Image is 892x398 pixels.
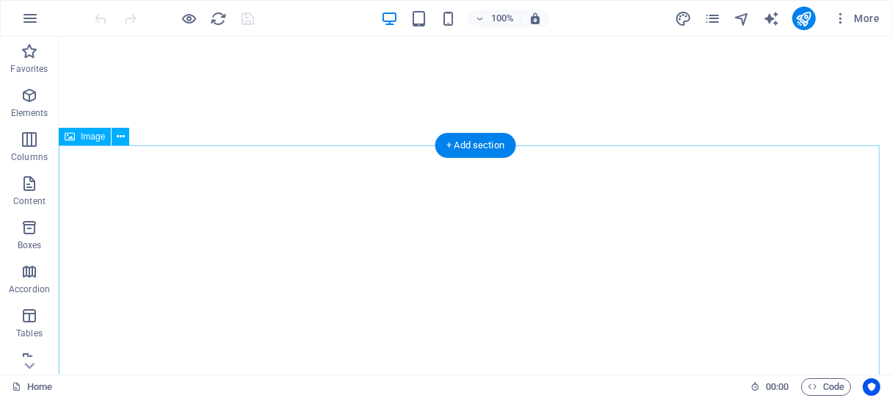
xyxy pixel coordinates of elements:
[833,11,880,26] span: More
[209,10,227,27] button: reload
[675,10,692,27] i: Design (Ctrl+Alt+Y)
[468,10,521,27] button: 100%
[180,10,197,27] button: Click here to leave preview mode and continue editing
[795,10,812,27] i: Publish
[18,239,42,251] p: Boxes
[766,378,788,396] span: 00 00
[704,10,722,27] button: pages
[9,283,50,295] p: Accordion
[490,10,514,27] h6: 100%
[808,378,844,396] span: Code
[704,10,721,27] i: Pages (Ctrl+Alt+S)
[16,328,43,339] p: Tables
[12,378,52,396] a: Click to cancel selection. Double-click to open Pages
[13,195,46,207] p: Content
[733,10,751,27] button: navigator
[11,151,48,163] p: Columns
[675,10,692,27] button: design
[733,10,750,27] i: Navigator
[10,63,48,75] p: Favorites
[11,107,48,119] p: Elements
[763,10,780,27] button: text_generator
[529,12,542,25] i: On resize automatically adjust zoom level to fit chosen device.
[792,7,816,30] button: publish
[763,10,780,27] i: AI Writer
[801,378,851,396] button: Code
[210,10,227,27] i: Reload page
[81,132,105,141] span: Image
[827,7,885,30] button: More
[776,381,778,392] span: :
[863,378,880,396] button: Usercentrics
[750,378,789,396] h6: Session time
[435,133,516,158] div: + Add section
